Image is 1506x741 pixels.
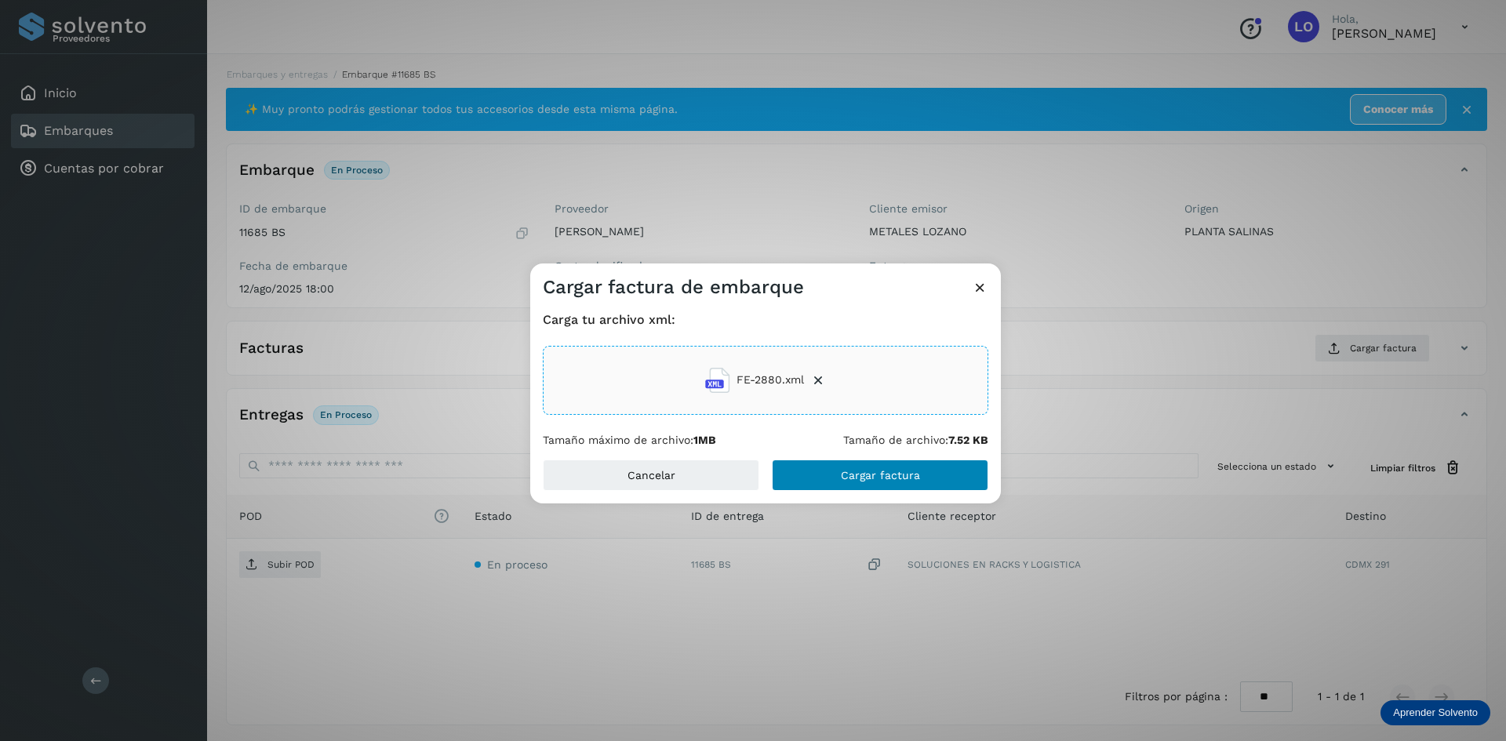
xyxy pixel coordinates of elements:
div: Aprender Solvento [1380,700,1490,725]
p: Aprender Solvento [1393,706,1478,719]
h3: Cargar factura de embarque [543,276,804,299]
span: FE-2880.xml [737,372,804,388]
p: Tamaño máximo de archivo: [543,434,716,447]
b: 1MB [693,434,716,446]
h4: Carga tu archivo xml: [543,312,988,327]
span: Cargar factura [841,470,920,481]
button: Cancelar [543,459,759,491]
button: Cargar factura [772,459,988,491]
b: 7.52 KB [948,434,988,446]
p: Tamaño de archivo: [843,434,988,447]
span: Cancelar [627,470,675,481]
